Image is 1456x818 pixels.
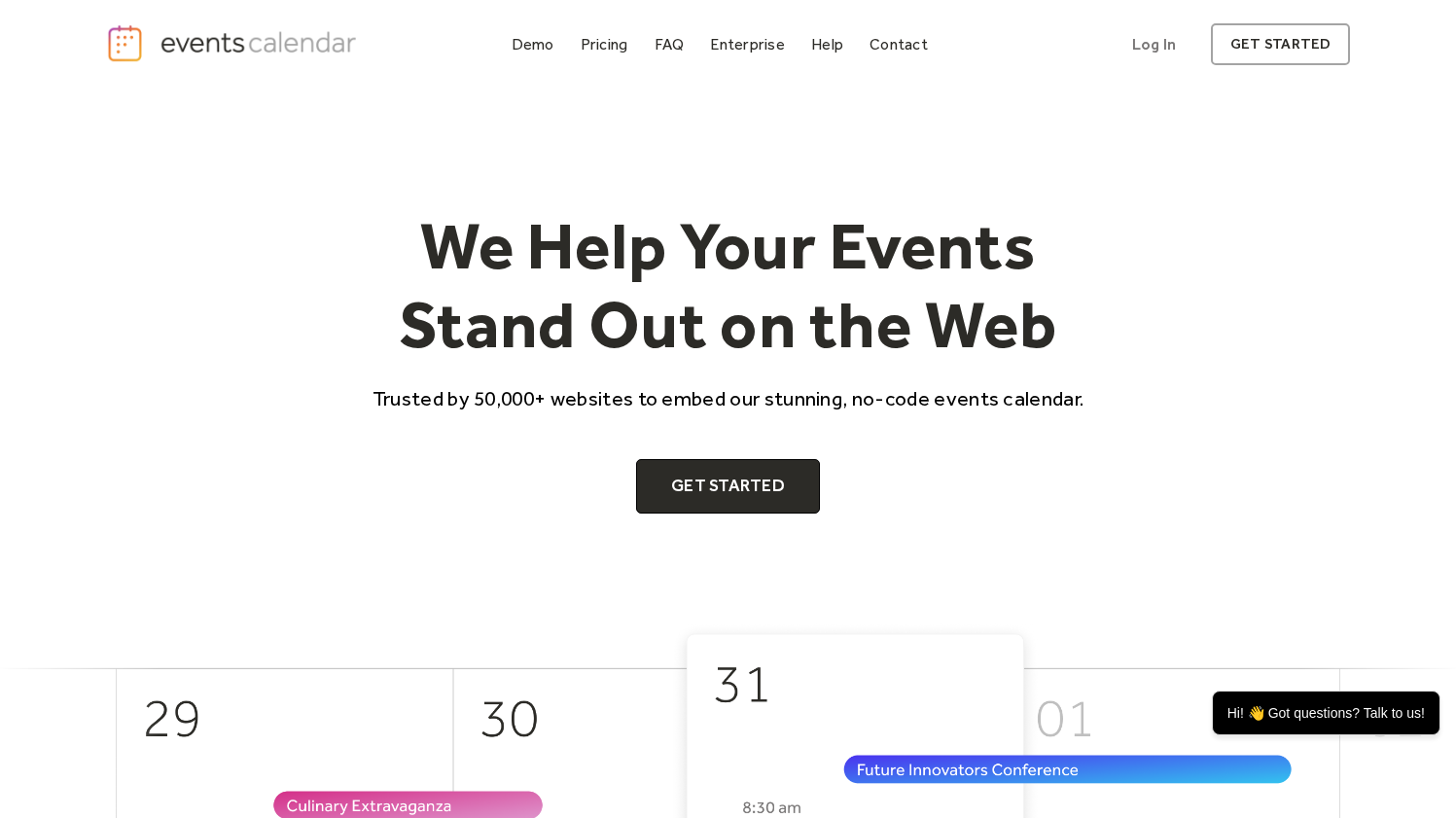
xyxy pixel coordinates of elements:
p: Trusted by 50,000+ websites to embed our stunning, no-code events calendar. [355,384,1102,412]
a: Demo [504,31,562,57]
a: Pricing [573,31,636,57]
div: Pricing [581,39,628,50]
a: Help [803,31,851,57]
div: Demo [512,39,554,50]
a: Enterprise [702,31,792,57]
div: FAQ [655,39,685,50]
a: home [106,23,363,63]
a: Get Started [636,459,820,514]
div: Contact [870,39,928,50]
div: Help [811,39,843,50]
a: FAQ [647,31,692,57]
div: Enterprise [710,39,784,50]
a: get started [1211,23,1350,65]
a: Contact [862,31,936,57]
a: Log In [1113,23,1195,65]
h1: We Help Your Events Stand Out on the Web [355,206,1102,365]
